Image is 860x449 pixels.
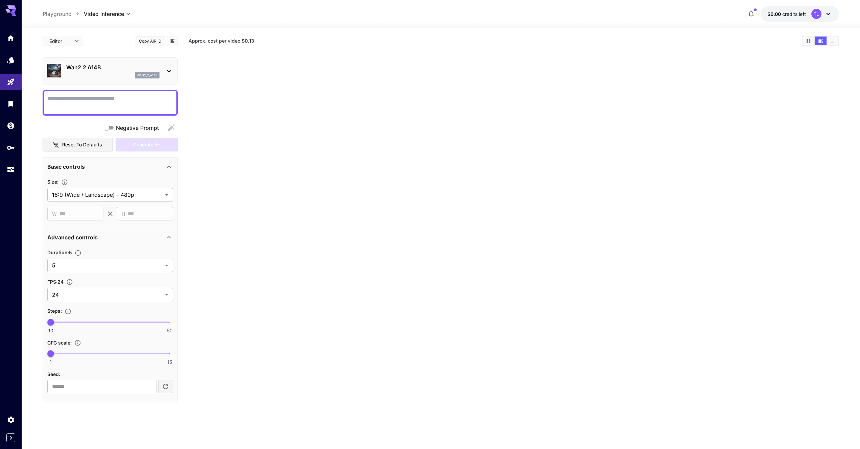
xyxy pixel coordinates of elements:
div: Models [7,54,15,62]
p: wan2_2_a14b [137,73,157,78]
button: Show videos in video view [815,37,827,45]
button: Copy AIR ID [135,36,165,46]
span: $0.00 [767,11,782,17]
div: Library [7,99,15,108]
div: Show videos in grid viewShow videos in video viewShow videos in list view [802,36,839,46]
nav: breadcrumb [43,10,84,18]
button: Set the number of duration [72,250,84,256]
span: FPS : 24 [47,279,64,285]
span: CFG scale : [47,340,72,346]
div: Wallet [7,121,15,130]
span: W [52,210,57,218]
button: Expand sidebar [6,433,15,442]
span: H [122,210,125,218]
a: Playground [43,10,72,18]
span: 24 [52,291,162,299]
p: Advanced controls [47,233,98,241]
p: Basic controls [47,163,85,171]
div: Home [7,32,15,40]
button: Show videos in grid view [803,37,814,45]
span: Size : [47,179,58,185]
span: Seed : [47,371,60,377]
span: Negative Prompt [116,124,159,132]
span: Steps : [47,308,62,314]
span: 15 [167,359,172,365]
button: Set the fps [64,279,76,285]
div: Usage [7,165,15,174]
span: 1 [50,359,52,365]
button: Show videos in list view [827,37,838,45]
span: Duration : 5 [47,250,72,255]
button: Adjusts how closely the generated image aligns with the input prompt. A higher value enforces str... [72,339,84,346]
span: 16:9 (Wide / Landscape) - 480p [52,191,162,199]
div: TL [811,9,821,19]
button: $0.00TL [761,6,839,22]
div: Playground [7,78,15,86]
div: Wan2.2 A14Bwan2_2_a14b [47,61,173,81]
div: Advanced controls [47,229,173,245]
button: Set the number of denoising steps used to refine the image. More steps typically lead to higher q... [62,308,74,315]
p: Wan2.2 A14B [66,63,159,71]
span: 10 [48,327,53,334]
button: Reset to defaults [43,138,113,152]
div: Settings [7,416,15,424]
span: 50 [167,327,173,334]
div: Basic controls [47,159,173,175]
span: 5 [52,261,162,269]
div: API Keys [7,143,15,152]
div: $0.00 [767,10,806,18]
button: Add to library [169,37,175,45]
button: Adjust the dimensions of the generated image by specifying its width and height in pixels, or sel... [58,179,71,186]
b: $0.13 [242,38,254,44]
span: Approx. cost per video: [189,38,254,44]
span: Editor [49,38,70,45]
span: Video Inference [84,10,124,18]
span: credits left [782,11,806,17]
